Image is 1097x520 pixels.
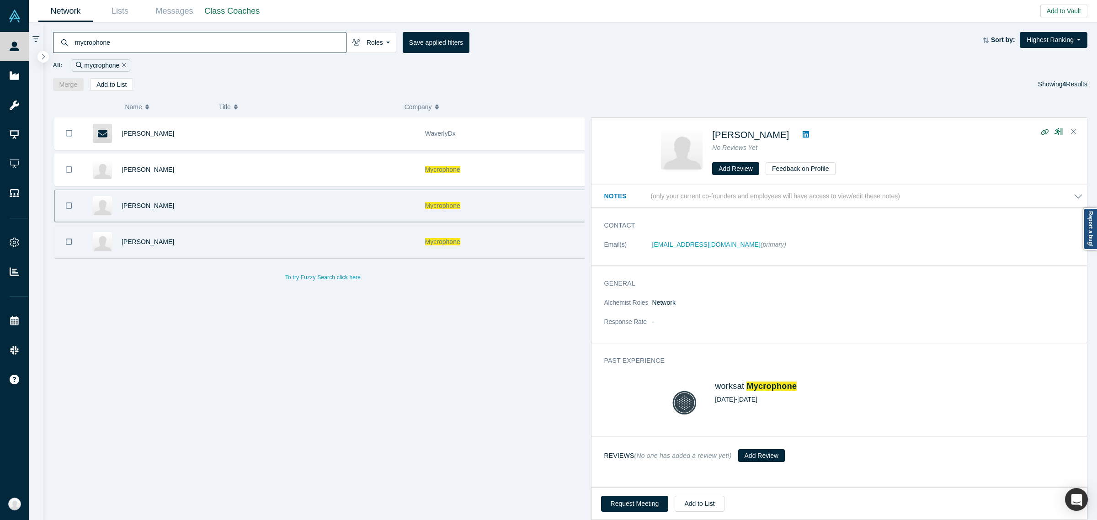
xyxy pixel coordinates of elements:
[405,97,432,117] span: Company
[604,240,652,259] dt: Email(s)
[403,32,469,53] button: Save applied filters
[1040,5,1087,17] button: Add to Vault
[90,78,133,91] button: Add to List
[1020,32,1087,48] button: Highest Ranking
[8,10,21,22] img: Alchemist Vault Logo
[1083,208,1097,250] a: Report a bug!
[604,356,1070,366] h3: Past Experience
[74,32,346,53] input: Search by name, title, company, summary, expertise, investment criteria or topics of focus
[93,232,112,251] img: Andrew Livingston's Profile Image
[746,382,797,391] a: Mycrophone
[738,449,785,462] button: Add Review
[604,298,652,317] dt: Alchemist Roles
[202,0,263,22] a: Class Coaches
[219,97,231,117] span: Title
[715,382,1023,392] h4: works at
[766,162,836,175] button: Feedback on Profile
[664,382,705,423] img: Mycrophone's Logo
[652,241,761,248] a: [EMAIL_ADDRESS][DOMAIN_NAME]
[122,202,174,209] a: [PERSON_NAME]
[8,498,21,510] img: Kristine Ortaliz's Account
[425,166,460,173] span: Mycrophone
[55,117,83,149] button: Bookmark
[219,97,395,117] button: Title
[425,130,456,137] span: WaverlyDx
[652,317,1083,327] dd: -
[761,241,786,248] span: (primary)
[604,221,1070,230] h3: Contact
[93,0,147,22] a: Lists
[55,226,83,258] button: Bookmark
[991,36,1015,43] strong: Sort by:
[55,190,83,222] button: Bookmark
[650,192,900,200] p: (only your current co-founders and employees will have access to view/edit these notes)
[1063,80,1087,88] span: Results
[712,130,789,140] a: [PERSON_NAME]
[634,452,732,459] small: (No one has added a review yet!)
[53,61,63,70] span: All:
[652,298,1083,308] dd: Network
[72,59,130,72] div: mycrophone
[604,451,732,461] h3: Reviews
[604,191,649,201] h3: Notes
[1063,80,1066,88] strong: 4
[405,97,580,117] button: Company
[712,144,757,151] span: No Reviews Yet
[1038,78,1087,91] div: Showing
[93,196,112,215] img: Uwe Kummerow's Profile Image
[604,191,1083,201] button: Notes (only your current co-founders and employees will have access to view/edit these notes)
[425,238,460,245] span: Mycrophone
[661,128,703,170] img: Uwe Kummerow's Profile Image
[604,279,1070,288] h3: General
[125,97,142,117] span: Name
[715,395,1023,404] div: [DATE] - [DATE]
[604,317,652,336] dt: Response Rate
[346,32,396,53] button: Roles
[122,238,174,245] a: [PERSON_NAME]
[93,160,112,179] img: Ken Sherman's Profile Image
[38,0,93,22] a: Network
[122,166,174,173] a: [PERSON_NAME]
[147,0,202,22] a: Messages
[601,496,669,512] button: Request Meeting
[712,162,759,175] button: Add Review
[53,78,84,91] button: Merge
[279,271,367,283] button: To try Fuzzy Search click here
[675,496,724,512] button: Add to List
[125,97,209,117] button: Name
[119,60,126,71] button: Remove Filter
[122,130,174,137] a: [PERSON_NAME]
[1067,125,1081,139] button: Close
[55,154,83,186] button: Bookmark
[425,202,460,209] span: Mycrophone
